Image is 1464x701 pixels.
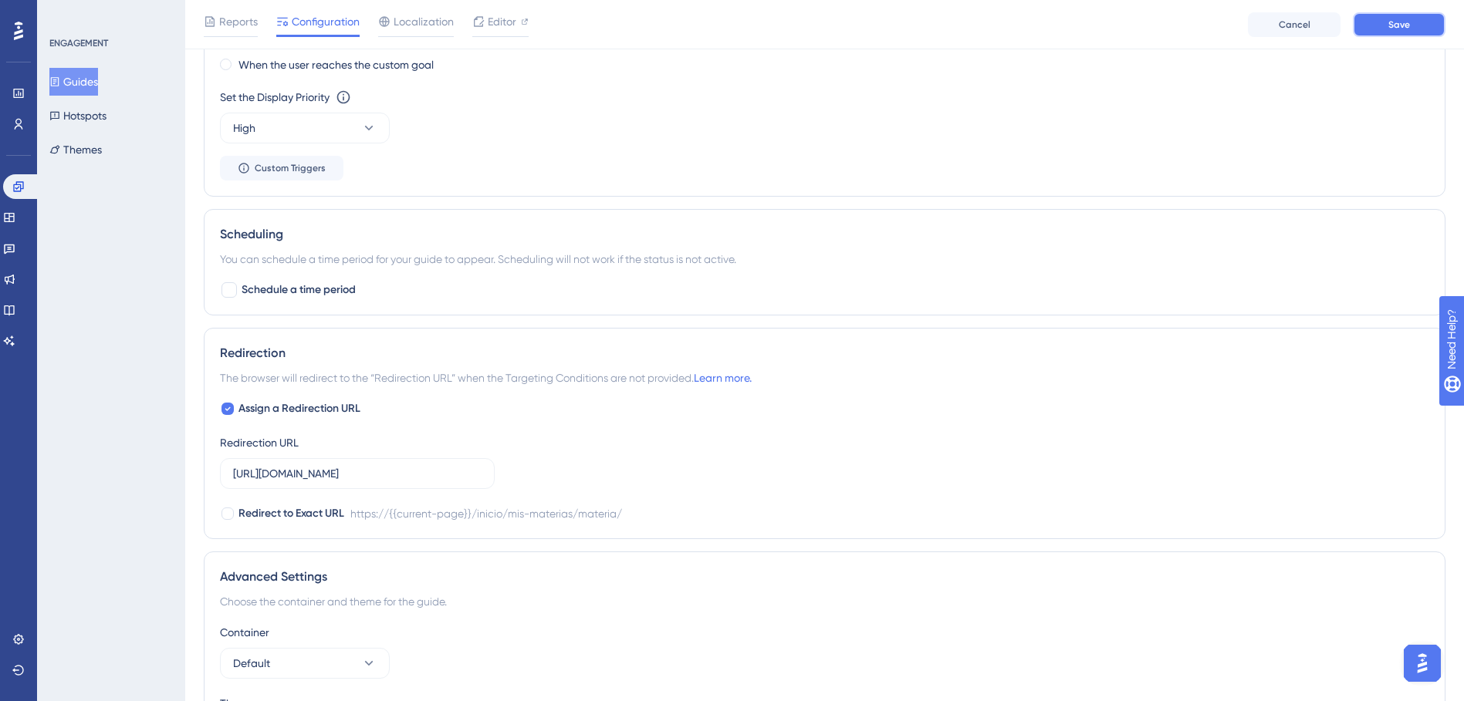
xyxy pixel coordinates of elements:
[220,156,343,180] button: Custom Triggers
[1399,640,1445,686] iframe: UserGuiding AI Assistant Launcher
[350,504,622,523] div: https://{{current-page}}/inicio/mis-materias/materia/
[1279,19,1310,31] span: Cancel
[220,225,1429,244] div: Scheduling
[220,113,390,143] button: High
[233,465,482,482] input: https://www.example.com/
[220,250,1429,268] div: You can schedule a time period for your guide to appear. Scheduling will not work if the status i...
[488,12,516,31] span: Editor
[694,372,752,384] a: Learn more.
[49,68,98,96] button: Guides
[1388,19,1410,31] span: Save
[255,162,326,174] span: Custom Triggers
[220,369,752,387] span: The browser will redirect to the “Redirection URL” when the Targeting Conditions are not provided.
[220,88,330,106] div: Set the Display Priority
[219,12,258,31] span: Reports
[49,37,108,49] div: ENGAGEMENT
[394,12,454,31] span: Localization
[49,136,102,163] button: Themes
[238,56,434,74] label: When the user reaches the custom goal
[238,399,360,418] span: Assign a Redirection URL
[220,568,1429,586] div: Advanced Settings
[220,592,1429,611] div: Choose the container and theme for the guide.
[233,119,255,137] span: High
[220,648,390,679] button: Default
[36,4,96,22] span: Need Help?
[49,102,107,130] button: Hotspots
[1353,12,1445,37] button: Save
[1248,12,1341,37] button: Cancel
[220,623,1429,642] div: Container
[233,654,270,672] span: Default
[220,344,1429,362] div: Redirection
[242,281,356,299] span: Schedule a time period
[292,12,360,31] span: Configuration
[220,433,299,452] div: Redirection URL
[238,504,344,523] span: Redirect to Exact URL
